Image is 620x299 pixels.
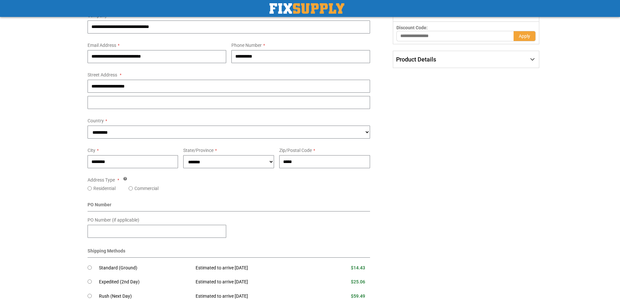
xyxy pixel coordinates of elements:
[88,43,116,48] span: Email Address
[88,13,107,18] span: Company
[88,148,95,153] span: City
[88,217,139,223] span: PO Number (if applicable)
[519,34,530,39] span: Apply
[191,261,316,275] td: Estimated to arrive [DATE]
[99,261,191,275] td: Standard (Ground)
[514,31,536,41] button: Apply
[269,3,344,14] a: store logo
[396,56,436,63] span: Product Details
[351,293,365,299] span: $59.49
[88,118,104,123] span: Country
[396,25,428,30] span: Discount Code:
[231,43,262,48] span: Phone Number
[99,275,191,289] td: Expedited (2nd Day)
[88,177,115,183] span: Address Type
[351,279,365,284] span: $25.06
[183,148,214,153] span: State/Province
[88,248,370,258] div: Shipping Methods
[279,148,312,153] span: Zip/Postal Code
[88,72,117,77] span: Street Address
[134,185,158,192] label: Commercial
[93,185,116,192] label: Residential
[88,201,370,211] div: PO Number
[269,3,344,14] img: Fix Industrial Supply
[351,265,365,270] span: $14.43
[191,275,316,289] td: Estimated to arrive [DATE]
